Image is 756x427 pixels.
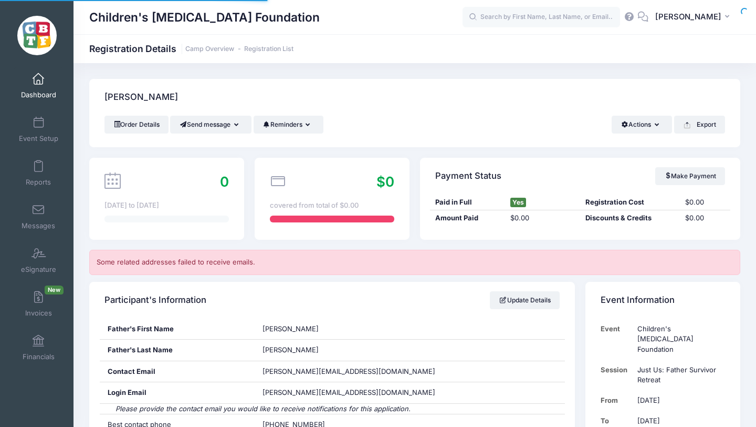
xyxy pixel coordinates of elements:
div: covered from total of $0.00 [270,200,394,211]
div: Paid in Full [430,197,505,208]
span: [PERSON_NAME][EMAIL_ADDRESS][DOMAIN_NAME] [262,367,435,375]
button: Actions [612,116,672,134]
a: Registration List [244,45,293,53]
td: From [601,390,633,411]
span: Reports [26,178,51,187]
div: $0.00 [505,213,580,223]
button: [PERSON_NAME] [648,5,740,29]
span: $0 [376,174,394,190]
td: Just Us: Father Survivor Retreat [633,360,725,391]
span: [PERSON_NAME] [262,345,319,354]
h4: Event Information [601,285,675,315]
input: Search by First Name, Last Name, or Email... [463,7,620,28]
span: New [45,286,64,294]
button: Send message [170,116,251,134]
span: Invoices [25,309,52,318]
span: [PERSON_NAME] [262,324,319,333]
a: eSignature [14,242,64,279]
div: Father's First Name [100,319,255,340]
div: Amount Paid [430,213,505,223]
button: Export [674,116,725,134]
a: Update Details [490,291,560,309]
h4: Participant's Information [104,285,206,315]
div: Please provide the contact email you would like to receive notifications for this application. [100,404,565,414]
span: Dashboard [21,90,56,99]
a: Messages [14,198,64,235]
td: Session [601,360,633,391]
span: Event Setup [19,134,58,143]
h1: Children's [MEDICAL_DATA] Foundation [89,5,320,29]
h4: Payment Status [435,161,501,191]
a: Financials [14,329,64,366]
span: Messages [22,221,55,230]
a: Order Details [104,116,169,134]
div: [DATE] to [DATE] [104,200,229,211]
h4: [PERSON_NAME] [104,83,178,113]
div: Login Email [100,382,255,403]
span: 0 [220,174,229,190]
a: Camp Overview [185,45,234,53]
div: Some related addresses failed to receive emails. [89,250,740,275]
span: [PERSON_NAME] [655,11,721,23]
img: Children's Brain Tumor Foundation [17,16,57,55]
h1: Registration Details [89,43,293,54]
div: Registration Cost [580,197,680,208]
td: [DATE] [633,390,725,411]
div: Discounts & Credits [580,213,680,223]
span: Financials [23,352,55,361]
span: [PERSON_NAME][EMAIL_ADDRESS][DOMAIN_NAME] [262,388,435,398]
a: Reports [14,155,64,191]
td: Children's [MEDICAL_DATA] Foundation [633,319,725,360]
a: Dashboard [14,67,64,104]
div: Contact Email [100,361,255,382]
div: $0.00 [680,197,730,208]
a: InvoicesNew [14,286,64,322]
div: Father's Last Name [100,340,255,361]
button: Reminders [254,116,323,134]
span: eSignature [21,265,56,274]
div: $0.00 [680,213,730,223]
span: Yes [510,198,526,207]
a: Event Setup [14,111,64,148]
td: Event [601,319,633,360]
a: Make Payment [655,167,725,185]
